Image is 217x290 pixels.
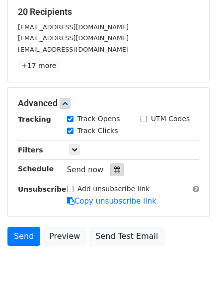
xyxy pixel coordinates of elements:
label: Track Clicks [77,126,118,136]
strong: Filters [18,146,43,154]
label: Add unsubscribe link [77,184,150,194]
a: Send Test Email [89,227,164,246]
a: Copy unsubscribe link [67,197,156,206]
label: Track Opens [77,114,120,124]
label: UTM Codes [151,114,190,124]
small: [EMAIL_ADDRESS][DOMAIN_NAME] [18,46,129,53]
small: [EMAIL_ADDRESS][DOMAIN_NAME] [18,34,129,42]
strong: Tracking [18,115,51,123]
a: +17 more [18,60,60,72]
h5: Advanced [18,98,199,109]
a: Send [7,227,40,246]
strong: Unsubscribe [18,185,67,193]
h5: 20 Recipients [18,6,199,17]
span: Send now [67,165,104,174]
strong: Schedule [18,165,54,173]
small: [EMAIL_ADDRESS][DOMAIN_NAME] [18,23,129,31]
a: Preview [43,227,86,246]
iframe: Chat Widget [167,242,217,290]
